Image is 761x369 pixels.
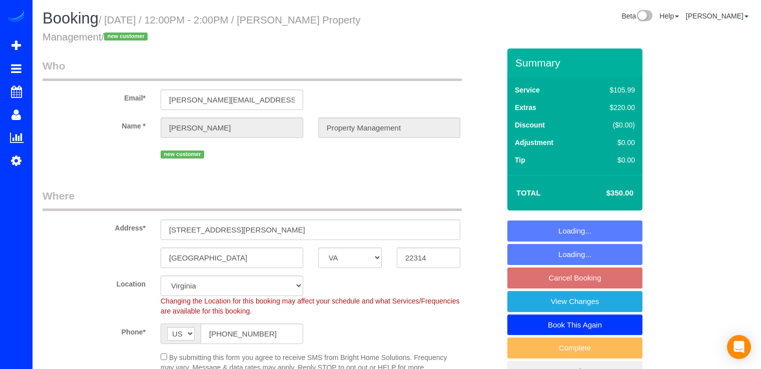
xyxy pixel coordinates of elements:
[507,291,642,312] a: View Changes
[201,323,303,344] input: Phone*
[161,117,303,138] input: First Name*
[516,188,541,197] strong: Total
[35,89,153,103] label: Email*
[161,297,459,315] span: Changing the Location for this booking may affect your schedule and what Services/Frequencies are...
[35,323,153,337] label: Phone*
[515,57,637,68] h3: Summary
[43,14,360,42] small: / [DATE] / 12:00PM - 2:00PM / [PERSON_NAME] Property Management
[588,137,635,147] div: $0.00
[636,10,652,23] img: New interface
[35,117,153,131] label: Name *
[43,9,99,27] span: Booking
[588,155,635,165] div: $0.00
[161,89,303,110] input: Email*
[727,335,751,359] div: Open Intercom Messenger
[686,12,748,20] a: [PERSON_NAME]
[659,12,679,20] a: Help
[588,102,635,112] div: $220.00
[35,219,153,233] label: Address*
[318,117,461,138] input: Last Name*
[507,314,642,335] a: Book This Again
[102,31,151,42] span: /
[35,275,153,289] label: Location
[515,155,525,165] label: Tip
[621,12,652,20] a: Beta
[161,150,204,158] span: new customer
[161,247,303,268] input: City*
[588,85,635,95] div: $105.99
[397,247,460,268] input: Zip Code*
[515,102,536,112] label: Extras
[104,32,148,40] span: new customer
[515,137,553,147] label: Adjustment
[6,10,26,24] img: Automaid Logo
[588,120,635,130] div: ($0.00)
[43,188,462,211] legend: Where
[576,189,633,197] h4: $350.00
[43,58,462,81] legend: Who
[515,120,545,130] label: Discount
[515,85,540,95] label: Service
